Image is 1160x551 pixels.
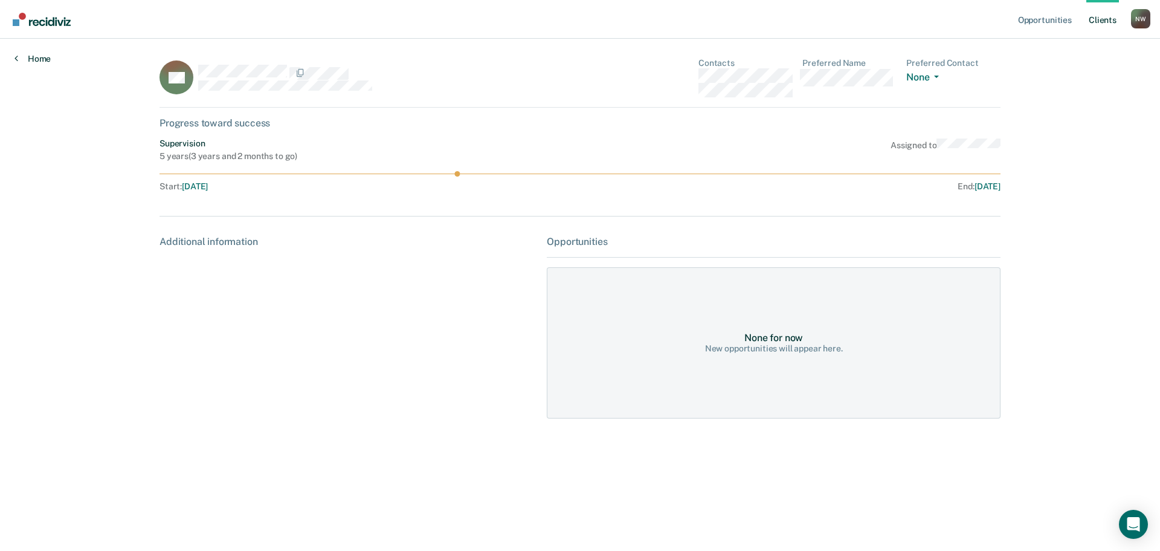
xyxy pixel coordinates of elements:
button: None [906,71,944,85]
div: Supervision [159,139,297,149]
span: [DATE] [182,181,208,191]
div: Additional information [159,236,537,247]
img: Recidiviz [13,13,71,26]
div: Progress toward success [159,117,1000,129]
div: New opportunities will appear here. [705,344,843,354]
div: 5 years ( 3 years and 2 months to go ) [159,151,297,161]
div: End : [585,181,1000,192]
a: Home [14,53,51,64]
button: Profile dropdown button [1131,9,1150,28]
dt: Contacts [698,58,793,68]
div: Opportunities [547,236,1000,247]
dt: Preferred Name [802,58,897,68]
div: Open Intercom Messenger [1119,510,1148,539]
span: [DATE] [975,181,1000,191]
div: Start : [159,181,581,192]
div: Assigned to [891,139,1000,161]
div: None for now [744,332,803,344]
div: N W [1131,9,1150,28]
dt: Preferred Contact [906,58,1000,68]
